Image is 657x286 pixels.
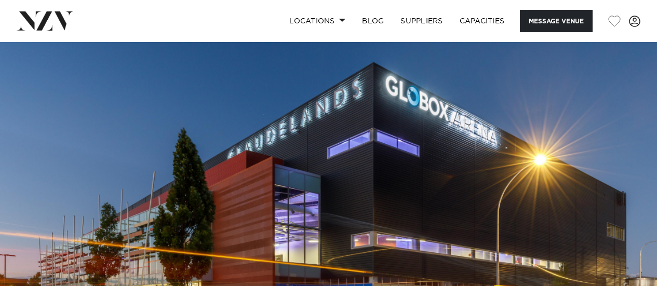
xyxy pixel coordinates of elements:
a: Capacities [451,10,513,32]
img: nzv-logo.png [17,11,73,30]
a: BLOG [354,10,392,32]
button: Message Venue [520,10,593,32]
a: SUPPLIERS [392,10,451,32]
a: Locations [281,10,354,32]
